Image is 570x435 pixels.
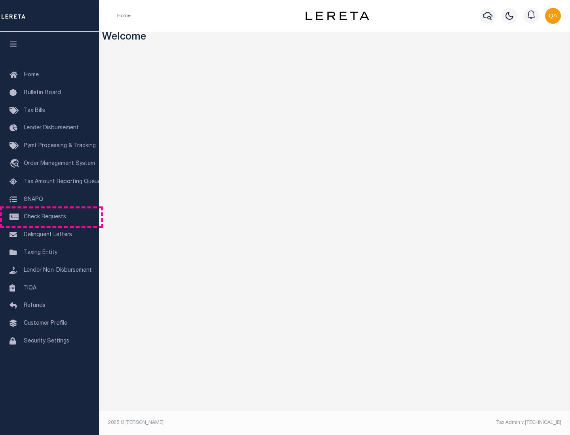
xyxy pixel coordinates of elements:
[102,419,335,426] div: 2025 © [PERSON_NAME].
[24,214,66,220] span: Check Requests
[24,143,96,149] span: Pymt Processing & Tracking
[117,12,131,19] li: Home
[24,232,72,238] span: Delinquent Letters
[24,268,92,273] span: Lender Non-Disbursement
[24,72,39,78] span: Home
[9,159,22,169] i: travel_explore
[24,339,69,344] span: Security Settings
[24,179,101,185] span: Tax Amount Reporting Queue
[340,419,561,426] div: Tax Admin v.[TECHNICAL_ID]
[24,285,36,291] span: TIQA
[24,108,45,113] span: Tax Bills
[24,250,57,255] span: Taxing Entity
[545,8,561,24] img: svg+xml;base64,PHN2ZyB4bWxucz0iaHR0cDovL3d3dy53My5vcmcvMjAwMC9zdmciIHBvaW50ZXItZXZlbnRzPSJub25lIi...
[306,11,369,20] img: logo-dark.svg
[24,90,61,96] span: Bulletin Board
[24,197,43,202] span: SNAPQ
[24,303,46,308] span: Refunds
[102,32,567,44] h3: Welcome
[24,125,79,131] span: Lender Disbursement
[24,321,67,326] span: Customer Profile
[24,161,95,166] span: Order Management System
